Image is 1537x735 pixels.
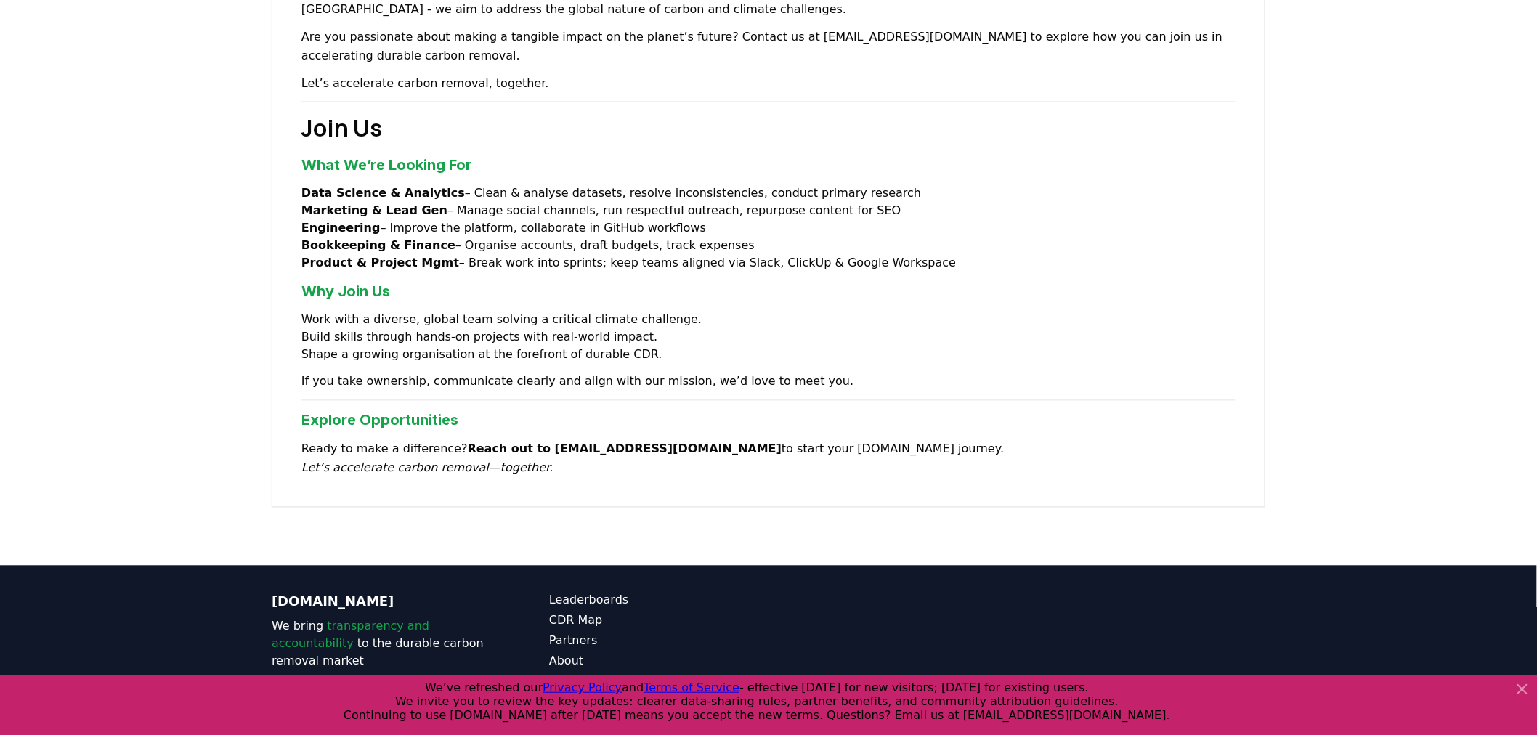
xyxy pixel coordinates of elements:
[549,612,768,630] a: CDR Map
[301,255,1236,272] li: – Break work into sprints; keep teams aligned via Slack, ClickUp & Google Workspace
[301,329,1236,346] li: Build skills through hands‑on projects with real‑world impact.
[301,185,1236,203] li: – Clean & analyse datasets, resolve inconsistencies, conduct primary research
[468,442,782,456] strong: Reach out to [EMAIL_ADDRESS][DOMAIN_NAME]
[301,220,1236,237] li: – Improve the platform, collaborate in GitHub workflows
[549,653,768,670] a: About
[301,203,1236,220] li: – Manage social channels, run respectful outreach, repurpose content for SEO
[272,618,491,670] p: We bring to the durable carbon removal market
[272,620,429,651] span: transparency and accountability
[301,222,381,235] strong: Engineering
[301,237,1236,255] li: – Organise accounts, draft budgets, track expenses
[301,155,1236,176] h3: What We’re Looking For
[301,312,1236,329] li: Work with a diverse, global team solving a critical climate challenge.
[549,633,768,650] a: Partners
[301,346,1236,364] li: Shape a growing organisation at the forefront of durable CDR.
[301,239,455,253] strong: Bookkeeping & Finance
[301,373,1236,391] p: If you take ownership, communicate clearly and align with our mission, we’d love to meet you.
[301,204,447,218] strong: Marketing & Lead Gen
[301,281,1236,303] h3: Why Join Us
[549,592,768,609] a: Leaderboards
[549,673,768,691] a: Blog
[301,461,553,475] em: Let’s accelerate carbon removal—together.
[301,74,1236,93] p: Let’s accelerate carbon removal, together.
[301,111,1236,146] h2: Join Us
[272,592,491,612] p: [DOMAIN_NAME]
[301,28,1236,65] p: Are you passionate about making a tangible impact on the planet’s future? Contact us at [EMAIL_AD...
[301,440,1236,478] p: Ready to make a difference? to start your [DOMAIN_NAME] journey.
[301,256,459,270] strong: Product & Project Mgmt
[301,187,465,200] strong: Data Science & Analytics
[301,410,1236,431] h3: Explore Opportunities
